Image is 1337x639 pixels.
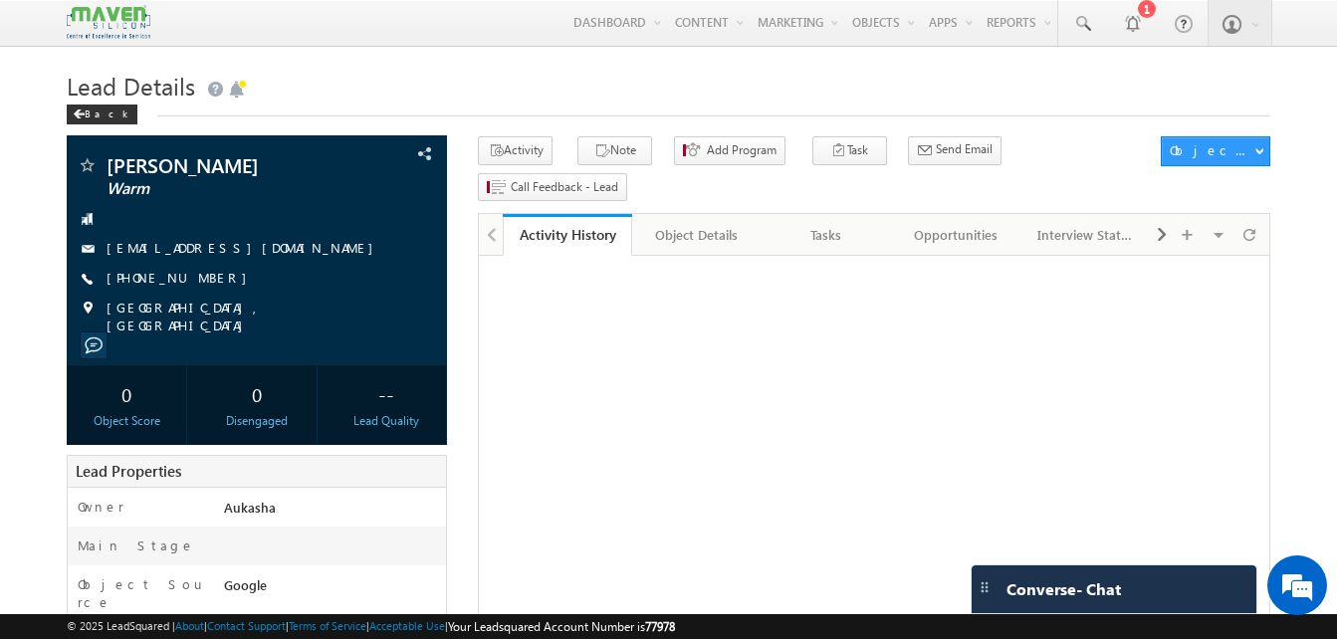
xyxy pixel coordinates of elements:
label: Owner [78,498,124,516]
span: Your Leadsquared Account Number is [448,619,675,634]
div: 0 [202,375,312,412]
a: Acceptable Use [369,619,445,632]
a: Terms of Service [289,619,366,632]
div: Google [219,575,446,603]
span: © 2025 LeadSquared | | | | | [67,617,675,636]
span: Call Feedback - Lead [511,178,618,196]
div: Tasks [779,223,874,247]
span: [PERSON_NAME] [107,155,340,175]
a: About [175,619,204,632]
button: Activity [478,136,553,165]
button: Task [812,136,887,165]
img: Custom Logo [67,5,150,40]
button: Object Actions [1161,136,1270,166]
a: Interview Status [1021,214,1151,256]
button: Call Feedback - Lead [478,173,627,202]
span: Warm [107,179,340,199]
a: [EMAIL_ADDRESS][DOMAIN_NAME] [107,239,383,256]
div: Interview Status [1037,223,1133,247]
div: 0 [72,375,181,412]
span: Converse - Chat [1006,580,1121,598]
button: Send Email [908,136,1002,165]
div: -- [332,375,441,412]
a: Tasks [763,214,892,256]
img: carter-drag [977,579,993,595]
div: Object Actions [1170,141,1254,159]
div: Object Score [72,412,181,430]
span: Aukasha [224,499,276,516]
span: Add Program [707,141,777,159]
label: Main Stage [78,536,195,554]
a: Contact Support [207,619,286,632]
a: Opportunities [892,214,1021,256]
a: Back [67,104,147,120]
div: Back [67,105,137,124]
div: Opportunities [908,223,1003,247]
span: 77978 [645,619,675,634]
div: Activity History [518,225,617,244]
label: Object Source [78,575,205,611]
button: Note [577,136,652,165]
span: [PHONE_NUMBER] [107,269,257,289]
div: Object Details [648,223,744,247]
span: Send Email [936,140,993,158]
div: Lead Quality [332,412,441,430]
button: Add Program [674,136,785,165]
span: [GEOGRAPHIC_DATA], [GEOGRAPHIC_DATA] [107,299,413,334]
span: Lead Details [67,70,195,102]
a: Activity History [503,214,632,256]
div: Disengaged [202,412,312,430]
a: Object Details [632,214,762,256]
span: Lead Properties [76,461,181,481]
